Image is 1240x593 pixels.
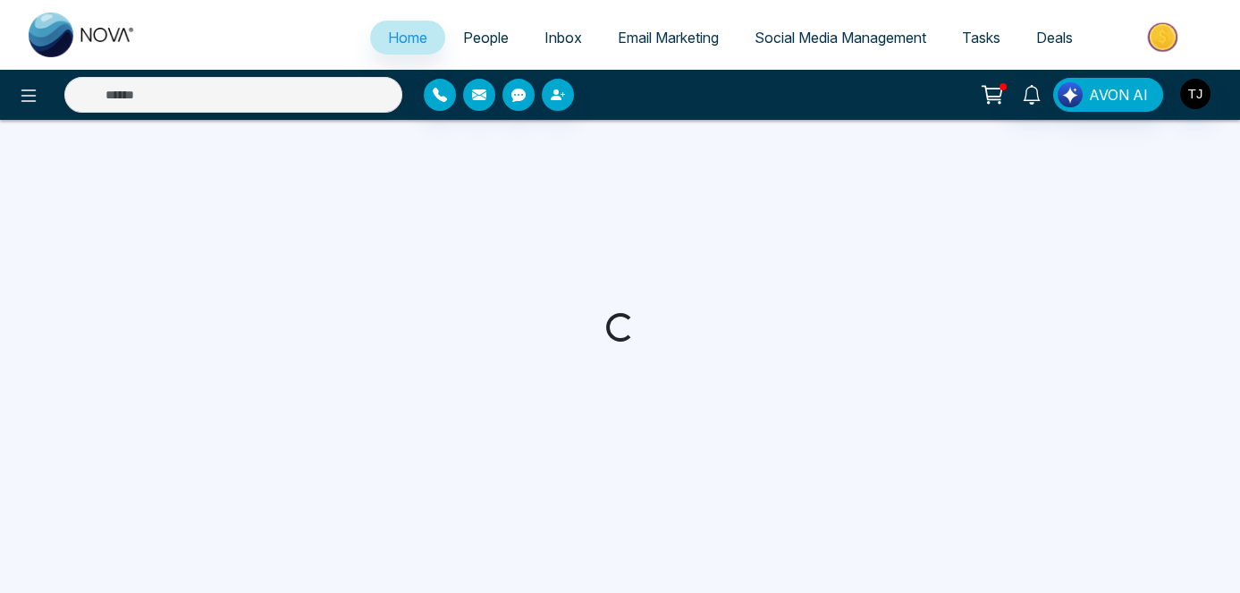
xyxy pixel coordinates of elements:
span: People [463,29,509,47]
span: Email Marketing [618,29,719,47]
button: AVON AI [1053,78,1163,112]
img: User Avatar [1180,79,1210,109]
img: Nova CRM Logo [29,13,136,57]
a: Inbox [527,21,600,55]
a: Tasks [944,21,1018,55]
a: Deals [1018,21,1091,55]
span: Tasks [962,29,1000,47]
span: Home [388,29,427,47]
a: Social Media Management [737,21,944,55]
span: Deals [1036,29,1073,47]
a: Home [370,21,445,55]
span: AVON AI [1089,84,1148,106]
a: Email Marketing [600,21,737,55]
span: Social Media Management [755,29,926,47]
span: Inbox [544,29,582,47]
img: Market-place.gif [1100,17,1229,57]
img: Lead Flow [1058,82,1083,107]
a: People [445,21,527,55]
